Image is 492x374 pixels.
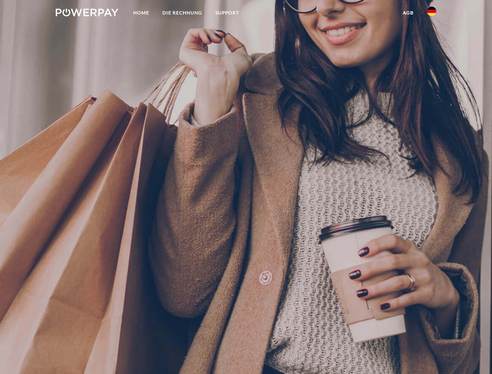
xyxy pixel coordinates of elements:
[427,7,436,16] img: de
[396,6,420,20] a: agb
[56,9,118,16] img: logo-powerpay-white.svg
[127,6,156,20] a: Home
[209,6,246,20] a: SUPPORT
[156,6,209,20] a: DIE RECHNUNG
